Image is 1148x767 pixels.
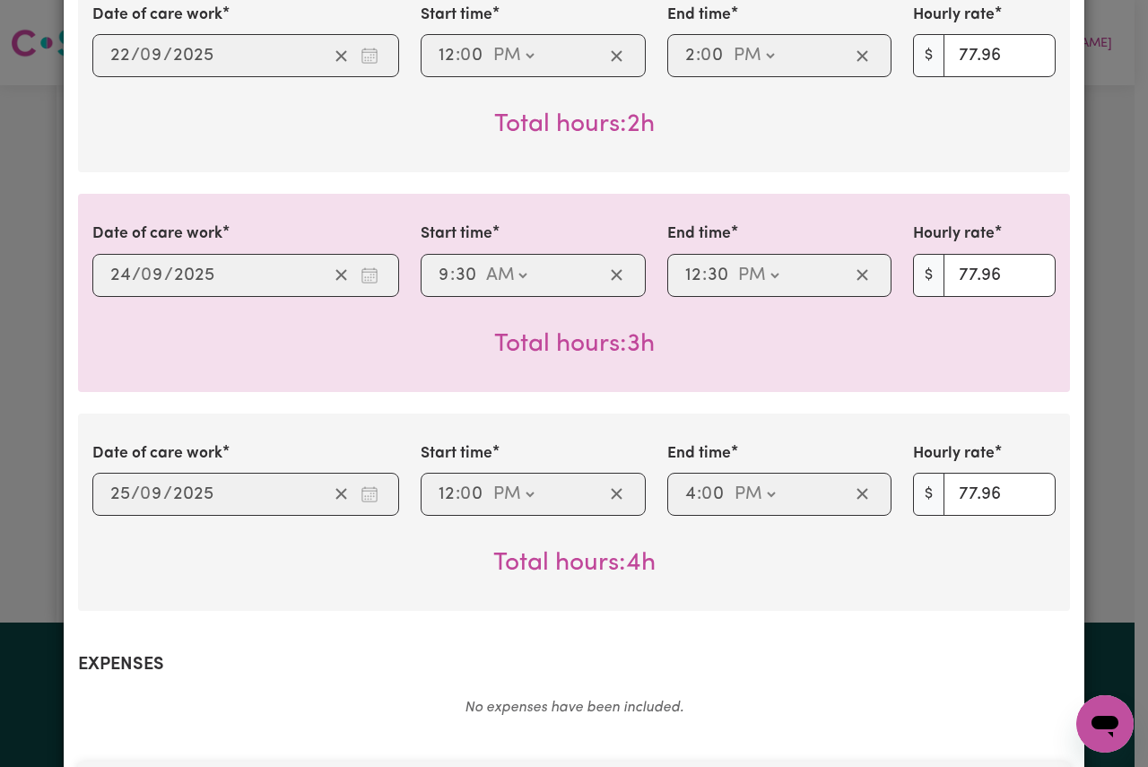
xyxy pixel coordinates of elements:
[355,262,384,289] button: Enter the date of care work
[78,654,1070,675] h2: Expenses
[913,34,944,77] span: $
[141,481,163,508] input: --
[140,47,151,65] span: 0
[421,4,492,27] label: Start time
[172,42,214,69] input: ----
[684,262,702,289] input: --
[707,262,729,289] input: --
[702,481,726,508] input: --
[494,112,655,137] span: Total hours worked: 2 hours
[684,42,696,69] input: --
[701,485,712,503] span: 0
[421,442,492,466] label: Start time
[131,484,140,504] span: /
[141,42,163,69] input: --
[142,262,164,289] input: --
[109,481,131,508] input: --
[327,42,355,69] button: Clear date
[450,266,455,285] span: :
[667,4,731,27] label: End time
[355,42,384,69] button: Enter the date of care work
[913,254,944,297] span: $
[327,481,355,508] button: Clear date
[667,222,731,246] label: End time
[172,481,214,508] input: ----
[465,701,683,715] em: No expenses have been included.
[163,46,172,65] span: /
[109,262,132,289] input: --
[700,47,711,65] span: 0
[438,262,450,289] input: --
[460,485,471,503] span: 0
[421,222,492,246] label: Start time
[455,262,477,289] input: --
[92,4,222,27] label: Date of care work
[456,484,460,504] span: :
[141,266,152,284] span: 0
[92,442,222,466] label: Date of care work
[355,481,384,508] button: Enter the date of care work
[460,47,471,65] span: 0
[438,481,456,508] input: --
[913,473,944,516] span: $
[702,266,707,285] span: :
[461,481,484,508] input: --
[913,222,995,246] label: Hourly rate
[461,42,484,69] input: --
[140,485,151,503] span: 0
[456,46,460,65] span: :
[164,266,173,285] span: /
[701,42,725,69] input: --
[438,42,456,69] input: --
[109,42,131,69] input: --
[163,484,172,504] span: /
[131,46,140,65] span: /
[913,442,995,466] label: Hourly rate
[132,266,141,285] span: /
[697,484,701,504] span: :
[684,481,697,508] input: --
[1076,695,1134,753] iframe: Button to launch messaging window
[173,262,215,289] input: ----
[92,222,222,246] label: Date of care work
[494,332,655,357] span: Total hours worked: 3 hours
[327,262,355,289] button: Clear date
[493,551,656,576] span: Total hours worked: 4 hours
[667,442,731,466] label: End time
[913,4,995,27] label: Hourly rate
[696,46,700,65] span: :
